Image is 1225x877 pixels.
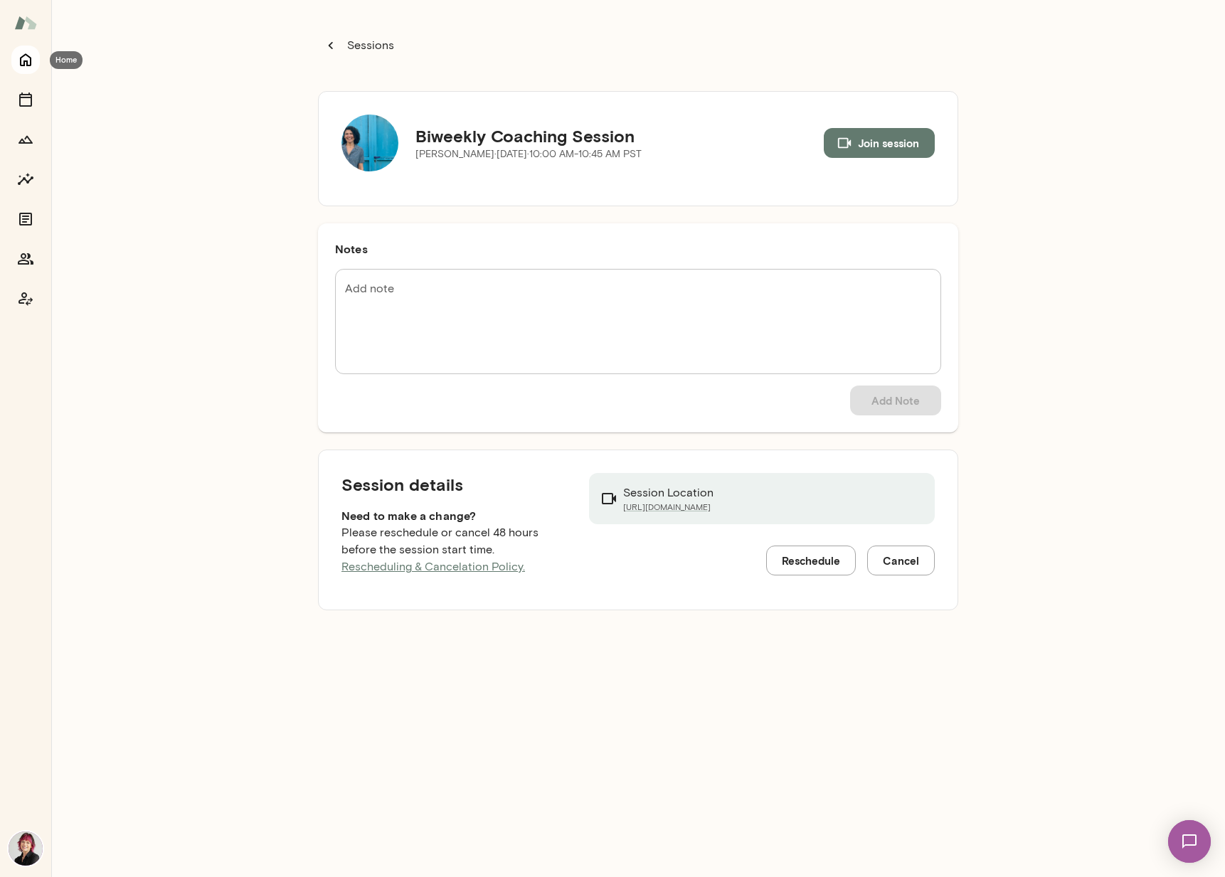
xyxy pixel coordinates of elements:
h6: Notes [335,240,941,257]
button: Documents [11,205,40,233]
p: Please reschedule or cancel 48 hours before the session start time. [341,524,566,575]
h5: Session details [341,473,566,496]
button: Sessions [11,85,40,114]
p: [PERSON_NAME] · [DATE] · 10:00 AM-10:45 AM PST [415,147,642,161]
button: Insights [11,165,40,193]
button: Cancel [867,546,935,575]
div: Home [50,51,83,69]
button: Growth Plan [11,125,40,154]
button: Members [11,245,40,273]
button: Join session [824,128,935,158]
a: [URL][DOMAIN_NAME] [623,501,714,513]
button: Reschedule [766,546,856,575]
button: Home [11,46,40,74]
img: Leigh Allen-Arredondo [9,831,43,866]
p: Sessions [344,37,394,54]
img: Mento [14,9,37,36]
img: Alexandra Brown [341,115,398,171]
p: Session Location [623,484,714,501]
button: Sessions [318,31,402,60]
button: Coach app [11,285,40,313]
h6: Need to make a change? [341,507,566,524]
a: Rescheduling & Cancelation Policy. [341,560,525,573]
h5: Biweekly Coaching Session [415,124,642,147]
